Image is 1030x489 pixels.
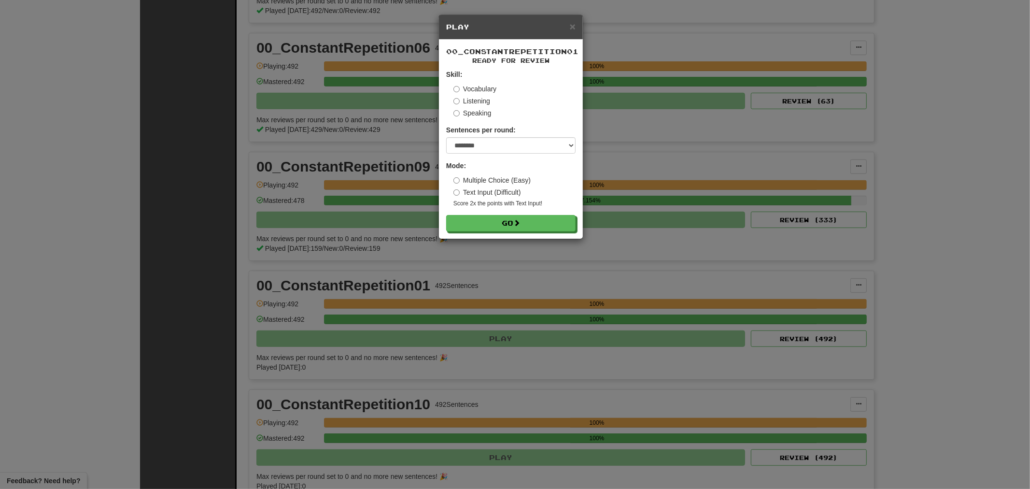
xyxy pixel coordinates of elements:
small: Ready for Review [446,57,576,65]
label: Vocabulary [453,84,496,94]
input: Vocabulary [453,86,460,92]
span: 00_ConstantRepetition01 [446,47,578,56]
input: Text Input (Difficult) [453,189,460,196]
input: Multiple Choice (Easy) [453,177,460,184]
button: Close [570,21,576,31]
span: × [570,21,576,32]
input: Speaking [453,110,460,116]
h5: Play [446,22,576,32]
label: Text Input (Difficult) [453,187,521,197]
strong: Skill: [446,71,462,78]
label: Speaking [453,108,491,118]
label: Multiple Choice (Easy) [453,175,531,185]
label: Sentences per round: [446,125,516,135]
input: Listening [453,98,460,104]
small: Score 2x the points with Text Input ! [453,200,576,208]
strong: Mode: [446,162,466,170]
button: Go [446,215,576,231]
label: Listening [453,96,490,106]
